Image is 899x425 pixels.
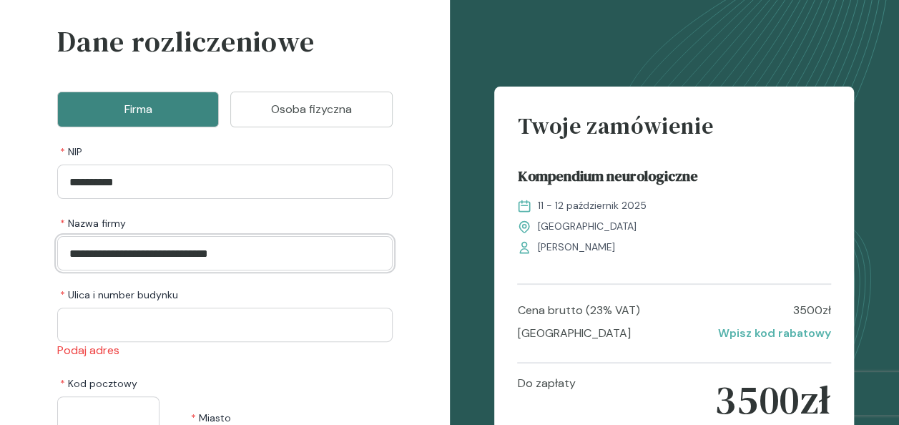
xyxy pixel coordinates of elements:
[57,308,393,342] input: Ulica i number budynku
[517,325,630,342] p: [GEOGRAPHIC_DATA]
[57,92,219,127] button: Firma
[57,342,393,359] p: Podaj adres
[60,376,137,391] span: Kod pocztowy
[537,198,646,213] span: 11 - 12 październik 2025
[57,165,393,199] input: NIP
[230,92,392,127] button: Osoba fizyczna
[793,302,831,319] p: 3500 zł
[57,20,393,80] h3: Dane rozliczeniowe
[60,145,82,159] span: NIP
[517,109,831,154] h4: Twoje zamówienie
[537,219,636,234] span: [GEOGRAPHIC_DATA]
[537,240,614,255] span: [PERSON_NAME]
[517,165,697,192] span: Kompendium neurologiczne
[517,375,575,425] p: Do zapłaty
[718,325,831,342] p: Wpisz kod rabatowy
[517,302,639,319] p: Cena brutto (23% VAT)
[248,101,374,118] p: Osoba fizyczna
[60,216,126,230] span: Nazwa firmy
[714,375,831,425] p: 3500 zł
[57,236,393,270] input: Nazwa firmy
[191,411,231,425] span: Miasto
[60,288,178,302] span: Ulica i number budynku
[75,101,201,118] p: Firma
[517,165,831,192] a: Kompendium neurologiczne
